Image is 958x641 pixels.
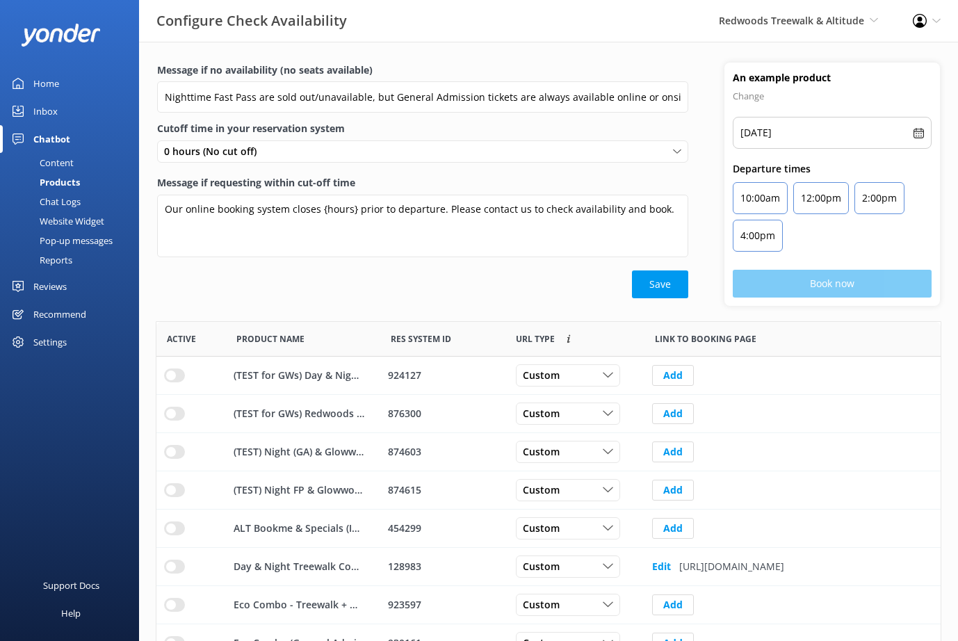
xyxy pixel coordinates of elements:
[156,510,941,548] div: row
[632,270,688,298] button: Save
[719,14,864,27] span: Redwoods Treewalk & Altitude
[8,231,113,250] div: Pop-up messages
[740,190,780,206] p: 10:00am
[391,332,451,346] span: Res System ID
[523,559,568,574] span: Custom
[8,250,72,270] div: Reports
[523,406,568,421] span: Custom
[156,586,941,624] div: row
[733,71,932,85] h4: An example product
[652,403,694,424] button: Add
[652,518,694,539] button: Add
[523,482,568,498] span: Custom
[156,471,941,510] div: row
[655,332,756,346] span: Link to booking page
[234,482,364,498] p: (TEST) Night FP & Glowworms
[8,250,139,270] a: Reports
[8,192,139,211] a: Chat Logs
[516,332,555,346] span: Link to booking page
[733,161,932,177] p: Departure times
[8,172,139,192] a: Products
[33,125,70,153] div: Chatbot
[234,406,364,421] p: (TEST for GWs) Redwoods Treewalk (Daytime)
[234,444,364,460] p: (TEST) Night (GA) & Glowworms
[523,444,568,460] span: Custom
[523,368,568,383] span: Custom
[156,395,941,433] div: row
[733,88,932,104] p: Change
[862,190,897,206] p: 2:00pm
[652,553,671,581] button: Edit
[8,172,80,192] div: Products
[8,231,139,250] a: Pop-up messages
[8,153,139,172] a: Content
[8,211,104,231] div: Website Widget
[157,175,688,190] label: Message if requesting within cut-off time
[33,97,58,125] div: Inbox
[61,599,81,627] div: Help
[523,597,568,612] span: Custom
[156,357,941,395] div: row
[388,521,498,536] div: 454299
[33,328,67,356] div: Settings
[234,368,364,383] p: (TEST for GWs) Day & Night Combo (General Admission - [GEOGRAPHIC_DATA])
[157,81,688,113] input: Enter a message
[801,190,841,206] p: 12:00pm
[679,559,784,574] p: [URL][DOMAIN_NAME]
[388,482,498,498] div: 874615
[157,121,688,136] label: Cutoff time in your reservation system
[33,273,67,300] div: Reviews
[157,195,688,257] textarea: Our online booking system closes {hours} prior to departure. Please contact us to check availabil...
[8,192,81,211] div: Chat Logs
[652,480,694,501] button: Add
[652,365,694,386] button: Add
[8,211,139,231] a: Website Widget
[21,24,101,47] img: yonder-white-logo.png
[8,153,74,172] div: Content
[157,63,688,78] label: Message if no availability (no seats available)
[652,441,694,462] button: Add
[523,521,568,536] span: Custom
[156,10,347,32] h3: Configure Check Availability
[388,444,498,460] div: 874603
[167,332,196,346] span: Active
[156,548,941,586] div: row
[156,433,941,471] div: row
[388,406,498,421] div: 876300
[164,144,265,159] span: 0 hours (No cut off)
[236,332,305,346] span: Product Name
[234,559,364,574] p: Day & Night Treewalk Combo ([GEOGRAPHIC_DATA])
[33,70,59,97] div: Home
[43,571,99,599] div: Support Docs
[740,227,775,244] p: 4:00pm
[388,368,498,383] div: 924127
[652,560,671,574] b: Edit
[652,594,694,615] button: Add
[234,521,364,536] p: ALT Bookme & Specials (INTERNAL USE)
[740,124,772,141] p: [DATE]
[33,300,86,328] div: Recommend
[388,559,498,574] div: 128983
[234,597,364,612] p: Eco Combo - Treewalk + Nightlights + Glowworms ([GEOGRAPHIC_DATA])
[388,597,498,612] div: 923597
